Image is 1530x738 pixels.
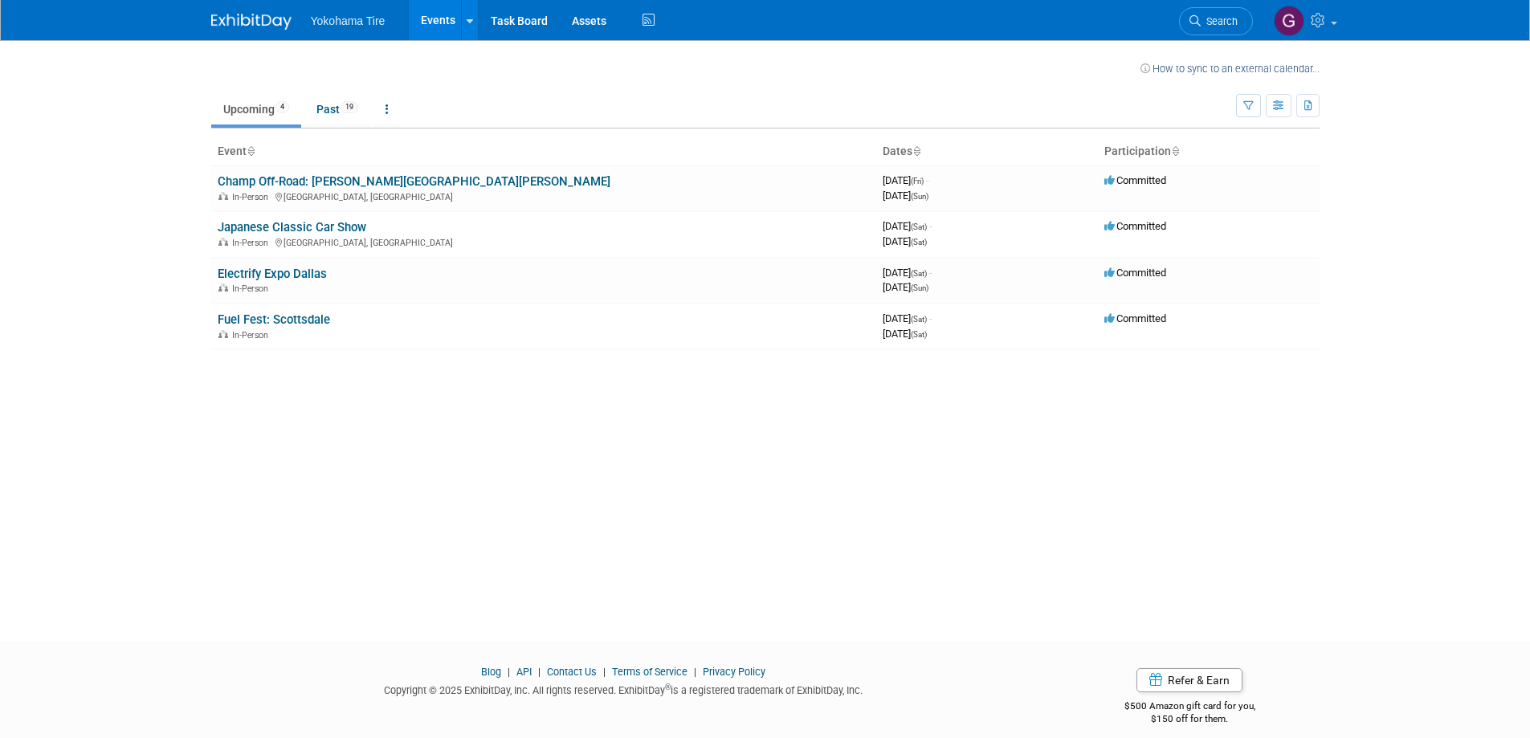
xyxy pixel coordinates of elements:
span: 4 [275,101,289,113]
span: [DATE] [883,220,932,232]
div: $150 off for them. [1060,712,1320,726]
a: Fuel Fest: Scottsdale [218,312,330,327]
span: In-Person [232,192,273,202]
a: Electrify Expo Dallas [218,267,327,281]
a: Sort by Participation Type [1171,145,1179,157]
a: Upcoming4 [211,94,301,124]
span: [DATE] [883,328,927,340]
span: | [534,666,545,678]
span: Yokohama Tire [311,14,386,27]
span: (Sun) [911,283,928,292]
span: In-Person [232,330,273,340]
span: In-Person [232,283,273,294]
span: - [926,174,928,186]
span: 19 [341,101,358,113]
span: [DATE] [883,281,928,293]
span: (Sat) [911,315,927,324]
th: Event [211,138,876,165]
div: Copyright © 2025 ExhibitDay, Inc. All rights reserved. ExhibitDay is a registered trademark of Ex... [211,679,1037,698]
span: Committed [1104,312,1166,324]
a: Sort by Event Name [247,145,255,157]
span: [DATE] [883,312,932,324]
span: (Sat) [911,330,927,339]
span: (Sat) [911,222,927,231]
span: [DATE] [883,235,927,247]
img: ExhibitDay [211,14,292,30]
a: Contact Us [547,666,597,678]
img: In-Person Event [218,238,228,246]
a: Japanese Classic Car Show [218,220,366,234]
div: [GEOGRAPHIC_DATA], [GEOGRAPHIC_DATA] [218,235,870,248]
div: [GEOGRAPHIC_DATA], [GEOGRAPHIC_DATA] [218,190,870,202]
th: Dates [876,138,1098,165]
a: Search [1179,7,1253,35]
a: Champ Off-Road: [PERSON_NAME][GEOGRAPHIC_DATA][PERSON_NAME] [218,174,610,189]
span: In-Person [232,238,273,248]
sup: ® [665,683,671,691]
img: gina Witter [1274,6,1304,36]
span: (Sun) [911,192,928,201]
span: Search [1201,15,1238,27]
span: [DATE] [883,174,928,186]
span: | [504,666,514,678]
span: | [690,666,700,678]
span: (Sat) [911,238,927,247]
img: In-Person Event [218,330,228,338]
a: Past19 [304,94,370,124]
span: - [929,312,932,324]
img: In-Person Event [218,192,228,200]
span: [DATE] [883,267,932,279]
span: - [929,267,932,279]
span: | [599,666,610,678]
span: Committed [1104,267,1166,279]
a: API [516,666,532,678]
span: (Fri) [911,177,924,186]
a: Refer & Earn [1136,668,1242,692]
a: Terms of Service [612,666,687,678]
div: $500 Amazon gift card for you, [1060,689,1320,726]
span: (Sat) [911,269,927,278]
th: Participation [1098,138,1320,165]
a: Blog [481,666,501,678]
span: [DATE] [883,190,928,202]
span: Committed [1104,174,1166,186]
img: In-Person Event [218,283,228,292]
span: Committed [1104,220,1166,232]
span: - [929,220,932,232]
a: Sort by Start Date [912,145,920,157]
a: How to sync to an external calendar... [1140,63,1320,75]
a: Privacy Policy [703,666,765,678]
